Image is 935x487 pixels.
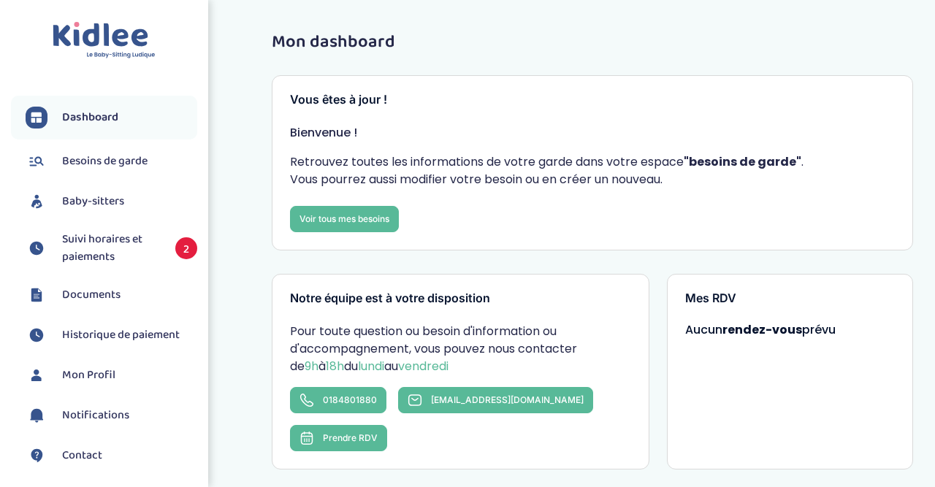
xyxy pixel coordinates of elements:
span: Prendre RDV [323,432,378,443]
span: Besoins de garde [62,153,148,170]
span: Mon Profil [62,367,115,384]
p: Retrouvez toutes les informations de votre garde dans votre espace . Vous pourrez aussi modifier ... [290,153,895,188]
img: logo.svg [53,22,156,59]
span: Dashboard [62,109,118,126]
a: Suivi horaires et paiements 2 [26,231,197,266]
span: lundi [358,358,384,375]
p: Bienvenue ! [290,124,895,142]
img: dashboard.svg [26,107,47,129]
span: 18h [326,358,344,375]
a: Voir tous mes besoins [290,206,399,232]
img: profil.svg [26,364,47,386]
span: [EMAIL_ADDRESS][DOMAIN_NAME] [431,394,584,405]
strong: "besoins de garde" [684,153,801,170]
span: Historique de paiement [62,326,180,344]
img: suivihoraire.svg [26,324,47,346]
a: Baby-sitters [26,191,197,212]
span: Notifications [62,407,129,424]
a: Historique de paiement [26,324,197,346]
h3: Mes RDV [685,292,895,305]
strong: rendez-vous [722,321,802,338]
h3: Notre équipe est à votre disposition [290,292,631,305]
span: 0184801880 [323,394,377,405]
img: contact.svg [26,445,47,467]
span: Contact [62,447,102,464]
h3: Vous êtes à jour ! [290,93,895,107]
span: vendredi [398,358,449,375]
h1: Mon dashboard [272,33,913,52]
span: Baby-sitters [62,193,124,210]
p: Pour toute question ou besoin d'information ou d'accompagnement, vous pouvez nous contacter de à ... [290,323,631,375]
img: suivihoraire.svg [26,237,47,259]
a: Notifications [26,404,197,426]
span: Suivi horaires et paiements [62,231,161,266]
a: Besoins de garde [26,150,197,172]
span: 9h [305,358,318,375]
a: Documents [26,284,197,306]
span: 2 [175,237,197,259]
a: Mon Profil [26,364,197,386]
a: Contact [26,445,197,467]
img: notification.svg [26,404,47,426]
img: besoin.svg [26,150,47,172]
img: babysitters.svg [26,191,47,212]
a: [EMAIL_ADDRESS][DOMAIN_NAME] [398,387,593,413]
button: Prendre RDV [290,425,387,451]
img: documents.svg [26,284,47,306]
a: Dashboard [26,107,197,129]
span: Aucun prévu [685,321,836,338]
a: 0184801880 [290,387,386,413]
span: Documents [62,286,121,304]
